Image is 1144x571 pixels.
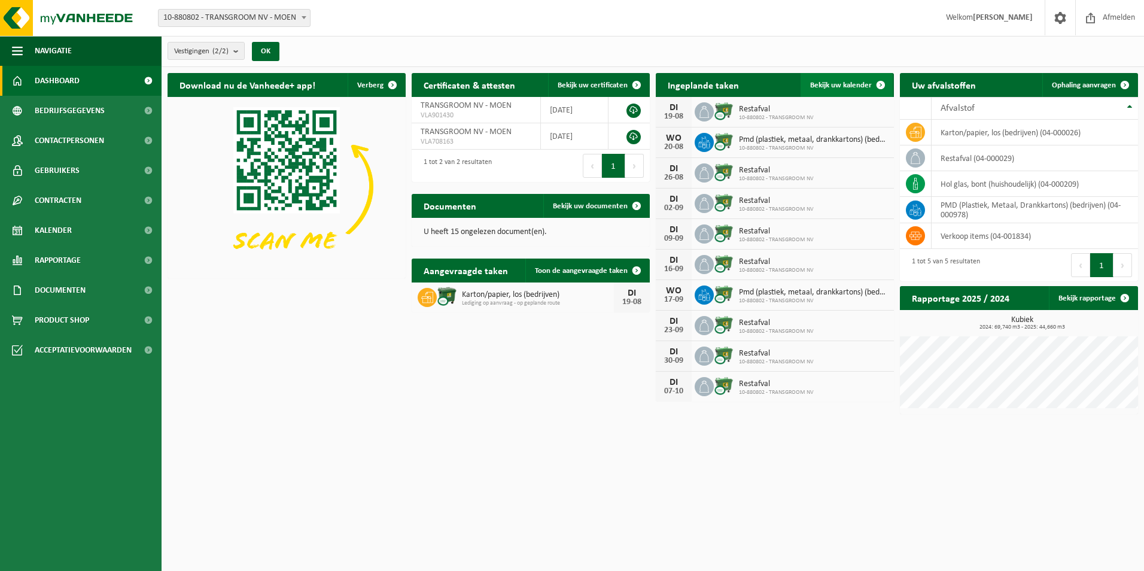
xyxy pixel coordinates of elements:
div: 19-08 [662,113,686,121]
span: Restafval [739,196,814,206]
div: 17-09 [662,296,686,304]
img: WB-0660-CU [714,314,734,335]
span: Restafval [739,379,814,389]
span: Bekijk uw certificaten [558,81,628,89]
span: 10-880802 - TRANSGROOM NV [739,328,814,335]
span: TRANSGROOM NV - MOEN [421,127,512,136]
a: Toon de aangevraagde taken [525,259,649,283]
h2: Aangevraagde taken [412,259,520,282]
span: VLA708163 [421,137,531,147]
span: Rapportage [35,245,81,275]
td: [DATE] [541,123,608,150]
h2: Ingeplande taken [656,73,751,96]
img: WB-0660-CU [714,284,734,304]
span: 10-880802 - TRANSGROOM NV [739,359,814,366]
span: Contracten [35,186,81,215]
a: Bekijk uw documenten [543,194,649,218]
div: WO [662,133,686,143]
span: 10-880802 - TRANSGROOM NV [739,175,814,183]
span: Documenten [35,275,86,305]
div: DI [662,317,686,326]
div: 09-09 [662,235,686,243]
img: WB-0660-CU [714,192,734,212]
td: PMD (Plastiek, Metaal, Drankkartons) (bedrijven) (04-000978) [932,197,1138,223]
p: U heeft 15 ongelezen document(en). [424,228,638,236]
img: Download de VHEPlus App [168,97,406,276]
button: Vestigingen(2/2) [168,42,245,60]
span: Restafval [739,349,814,359]
span: Restafval [739,227,814,236]
span: 10-880802 - TRANSGROOM NV [739,389,814,396]
span: Navigatie [35,36,72,66]
div: DI [662,164,686,174]
a: Bekijk rapportage [1049,286,1137,310]
div: 1 tot 2 van 2 resultaten [418,153,492,179]
div: WO [662,286,686,296]
span: 2024: 69,740 m3 - 2025: 44,660 m3 [906,324,1138,330]
span: Bedrijfsgegevens [35,96,105,126]
strong: [PERSON_NAME] [973,13,1033,22]
span: Verberg [357,81,384,89]
div: 19-08 [620,298,644,306]
div: 1 tot 5 van 5 resultaten [906,252,980,278]
td: karton/papier, los (bedrijven) (04-000026) [932,120,1138,145]
span: Dashboard [35,66,80,96]
h2: Uw afvalstoffen [900,73,988,96]
div: DI [662,347,686,357]
span: 10-880802 - TRANSGROOM NV - MOEN [158,9,311,27]
h2: Documenten [412,194,488,217]
span: Pmd (plastiek, metaal, drankkartons) (bedrijven) [739,288,888,297]
div: DI [662,195,686,204]
span: 10-880802 - TRANSGROOM NV [739,236,814,244]
span: Gebruikers [35,156,80,186]
td: [DATE] [541,97,608,123]
span: TRANSGROOM NV - MOEN [421,101,512,110]
button: Previous [583,154,602,178]
td: verkoop items (04-001834) [932,223,1138,249]
div: 02-09 [662,204,686,212]
td: hol glas, bont (huishoudelijk) (04-000209) [932,171,1138,197]
button: OK [252,42,279,61]
span: Ophaling aanvragen [1052,81,1116,89]
a: Bekijk uw kalender [801,73,893,97]
span: 10-880802 - TRANSGROOM NV [739,114,814,122]
h2: Rapportage 2025 / 2024 [900,286,1021,309]
span: Contactpersonen [35,126,104,156]
div: DI [662,256,686,265]
span: Restafval [739,318,814,328]
span: Acceptatievoorwaarden [35,335,132,365]
span: Karton/papier, los (bedrijven) [462,290,614,300]
span: Restafval [739,257,814,267]
span: Bekijk uw kalender [810,81,872,89]
span: 10-880802 - TRANSGROOM NV [739,206,814,213]
div: DI [662,378,686,387]
div: 26-08 [662,174,686,182]
div: 16-09 [662,265,686,274]
span: Restafval [739,105,814,114]
span: Toon de aangevraagde taken [535,267,628,275]
div: DI [620,288,644,298]
button: 1 [602,154,625,178]
div: 23-09 [662,326,686,335]
span: Restafval [739,166,814,175]
img: WB-0660-CU [714,345,734,365]
div: 07-10 [662,387,686,396]
button: Verberg [348,73,404,97]
div: 30-09 [662,357,686,365]
div: DI [662,225,686,235]
button: Previous [1071,253,1090,277]
img: WB-0660-CU [714,253,734,274]
img: WB-0660-CU [714,131,734,151]
span: Bekijk uw documenten [553,202,628,210]
button: 1 [1090,253,1113,277]
button: Next [625,154,644,178]
span: Product Shop [35,305,89,335]
a: Bekijk uw certificaten [548,73,649,97]
a: Ophaling aanvragen [1042,73,1137,97]
span: Afvalstof [941,104,975,113]
span: 10-880802 - TRANSGROOM NV [739,297,888,305]
img: WB-0660-CU [714,223,734,243]
span: 10-880802 - TRANSGROOM NV - MOEN [159,10,310,26]
span: VLA901430 [421,111,531,120]
span: Vestigingen [174,42,229,60]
